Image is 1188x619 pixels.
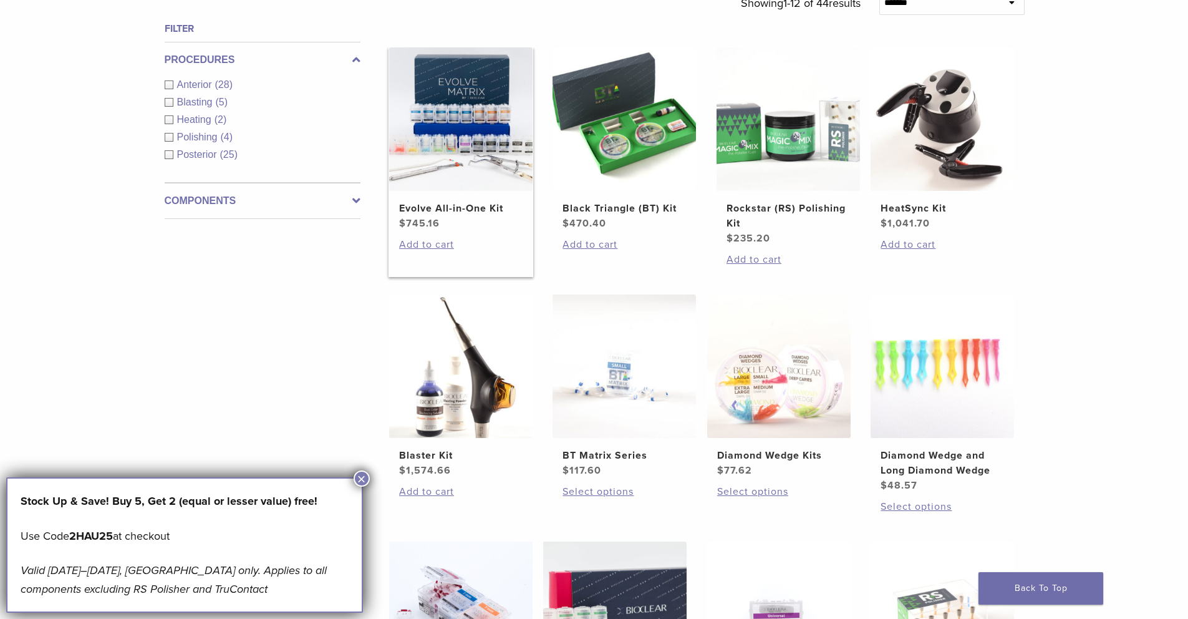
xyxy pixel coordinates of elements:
label: Components [165,193,360,208]
bdi: 235.20 [727,232,770,245]
span: (5) [215,97,228,107]
span: Blasting [177,97,216,107]
a: Add to cart: “Black Triangle (BT) Kit” [563,237,686,252]
span: $ [881,217,887,230]
button: Close [354,470,370,487]
img: BT Matrix Series [553,295,696,438]
h2: Diamond Wedge Kits [717,448,841,463]
a: Select options for “Diamond Wedge Kits” [717,484,841,499]
strong: Stock Up & Save! Buy 5, Get 2 (equal or lesser value) free! [21,494,317,508]
img: Diamond Wedge Kits [707,295,851,438]
a: Diamond Wedge KitsDiamond Wedge Kits $77.62 [707,295,852,478]
label: Procedures [165,52,360,67]
span: Heating [177,114,215,125]
a: Add to cart: “HeatSync Kit” [881,237,1004,252]
bdi: 1,041.70 [881,217,930,230]
span: $ [399,464,406,477]
a: Add to cart: “Evolve All-in-One Kit” [399,237,523,252]
h2: Blaster Kit [399,448,523,463]
h2: HeatSync Kit [881,201,1004,216]
a: Back To Top [978,572,1103,605]
img: Blaster Kit [389,295,533,438]
a: Diamond Wedge and Long Diamond WedgeDiamond Wedge and Long Diamond Wedge $48.57 [870,295,1015,493]
a: Rockstar (RS) Polishing KitRockstar (RS) Polishing Kit $235.20 [716,47,861,246]
h2: Evolve All-in-One Kit [399,201,523,216]
a: Add to cart: “Rockstar (RS) Polishing Kit” [727,252,850,267]
bdi: 745.16 [399,217,440,230]
span: $ [563,217,569,230]
span: Posterior [177,149,220,160]
h2: Black Triangle (BT) Kit [563,201,686,216]
h2: Rockstar (RS) Polishing Kit [727,201,850,231]
a: Evolve All-in-One KitEvolve All-in-One Kit $745.16 [389,47,534,231]
span: (4) [220,132,233,142]
bdi: 77.62 [717,464,752,477]
a: Blaster KitBlaster Kit $1,574.66 [389,295,534,478]
span: $ [727,232,733,245]
img: Evolve All-in-One Kit [389,47,533,191]
span: (28) [215,79,233,90]
bdi: 117.60 [563,464,601,477]
h2: BT Matrix Series [563,448,686,463]
a: Select options for “Diamond Wedge and Long Diamond Wedge” [881,499,1004,514]
a: Select options for “BT Matrix Series” [563,484,686,499]
img: Rockstar (RS) Polishing Kit [717,47,860,191]
span: $ [881,479,887,492]
strong: 2HAU25 [69,529,113,543]
span: $ [717,464,724,477]
img: Diamond Wedge and Long Diamond Wedge [871,295,1014,438]
a: Add to cart: “Blaster Kit” [399,484,523,499]
span: Polishing [177,132,221,142]
span: (2) [215,114,227,125]
bdi: 1,574.66 [399,464,451,477]
bdi: 48.57 [881,479,917,492]
img: Black Triangle (BT) Kit [553,47,696,191]
span: $ [563,464,569,477]
span: (25) [220,149,238,160]
h4: Filter [165,21,360,36]
img: HeatSync Kit [871,47,1014,191]
em: Valid [DATE]–[DATE], [GEOGRAPHIC_DATA] only. Applies to all components excluding RS Polisher and ... [21,563,327,596]
a: HeatSync KitHeatSync Kit $1,041.70 [870,47,1015,231]
h2: Diamond Wedge and Long Diamond Wedge [881,448,1004,478]
a: BT Matrix SeriesBT Matrix Series $117.60 [552,295,697,478]
span: $ [399,217,406,230]
span: Anterior [177,79,215,90]
p: Use Code at checkout [21,527,349,545]
a: Black Triangle (BT) KitBlack Triangle (BT) Kit $470.40 [552,47,697,231]
bdi: 470.40 [563,217,606,230]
